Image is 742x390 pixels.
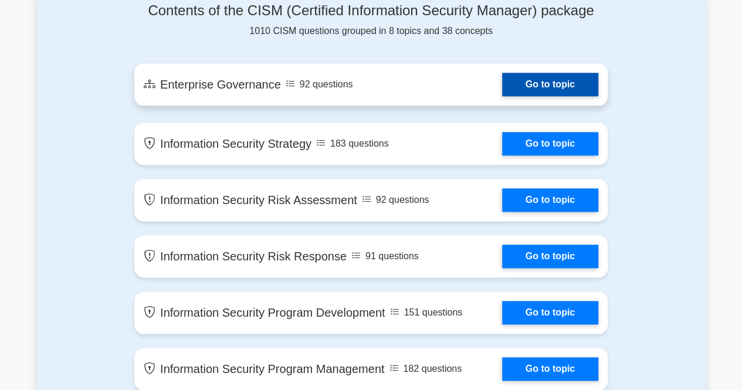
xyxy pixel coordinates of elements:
[134,2,608,19] h4: Contents of the CISM (Certified Information Security Manager) package
[502,357,598,381] a: Go to topic
[502,301,598,324] a: Go to topic
[502,132,598,155] a: Go to topic
[502,245,598,268] a: Go to topic
[134,2,608,38] div: 1010 CISM questions grouped in 8 topics and 38 concepts
[502,73,598,96] a: Go to topic
[502,188,598,212] a: Go to topic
